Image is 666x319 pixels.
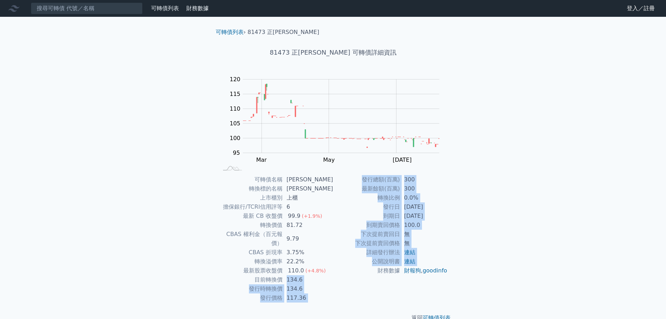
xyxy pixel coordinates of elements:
[219,284,282,293] td: 發行時轉換價
[282,175,333,184] td: [PERSON_NAME]
[333,221,400,230] td: 到期賣回價格
[219,230,282,248] td: CBAS 權利金（百元報價）
[233,150,240,156] tspan: 95
[621,3,660,14] a: 登入／註冊
[216,28,246,36] li: ›
[230,120,241,127] tspan: 105
[219,221,282,230] td: 轉換價值
[210,48,456,57] h1: 81473 正[PERSON_NAME] 可轉債詳細資訊
[400,175,448,184] td: 300
[404,249,415,256] a: 連結
[219,293,282,303] td: 發行價格
[282,193,333,202] td: 上櫃
[400,230,448,239] td: 無
[333,184,400,193] td: 最新餘額(百萬)
[282,248,333,257] td: 3.75%
[282,230,333,248] td: 9.79
[423,267,447,274] a: goodinfo
[333,257,400,266] td: 公開說明書
[230,105,241,112] tspan: 110
[333,211,400,221] td: 到期日
[282,202,333,211] td: 6
[287,266,306,275] div: 110.0
[282,257,333,266] td: 22.2%
[219,202,282,211] td: 擔保銀行/TCRI信用評等
[151,5,179,12] a: 可轉債列表
[216,29,244,35] a: 可轉債列表
[631,285,666,319] iframe: Chat Widget
[404,267,421,274] a: 財報狗
[333,202,400,211] td: 發行日
[323,157,335,163] tspan: May
[400,266,448,275] td: ,
[186,5,209,12] a: 財務數據
[248,28,319,36] li: 81473 正[PERSON_NAME]
[400,184,448,193] td: 300
[400,202,448,211] td: [DATE]
[219,248,282,257] td: CBAS 折現率
[333,266,400,275] td: 財務數據
[230,76,241,83] tspan: 120
[404,258,415,265] a: 連結
[219,175,282,184] td: 可轉債名稱
[230,91,241,97] tspan: 115
[400,211,448,221] td: [DATE]
[333,248,400,257] td: 詳細發行辦法
[333,193,400,202] td: 轉換比例
[333,239,400,248] td: 下次提前賣回價格
[226,76,450,178] g: Chart
[219,266,282,275] td: 最新股票收盤價
[219,275,282,284] td: 目前轉換價
[302,213,322,219] span: (+1.9%)
[282,275,333,284] td: 134.6
[31,2,143,14] input: 搜尋可轉債 代號／名稱
[400,239,448,248] td: 無
[282,293,333,303] td: 117.36
[333,175,400,184] td: 發行總額(百萬)
[282,184,333,193] td: [PERSON_NAME]
[631,285,666,319] div: 聊天小工具
[400,221,448,230] td: 100.0
[256,157,267,163] tspan: Mar
[333,230,400,239] td: 下次提前賣回日
[400,193,448,202] td: 0.0%
[219,193,282,202] td: 上市櫃別
[219,257,282,266] td: 轉換溢價率
[393,157,411,163] tspan: [DATE]
[219,184,282,193] td: 轉換標的名稱
[282,284,333,293] td: 134.6
[282,221,333,230] td: 81.72
[230,135,241,141] tspan: 100
[305,268,325,273] span: (+4.8%)
[287,211,302,221] div: 99.9
[219,211,282,221] td: 最新 CB 收盤價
